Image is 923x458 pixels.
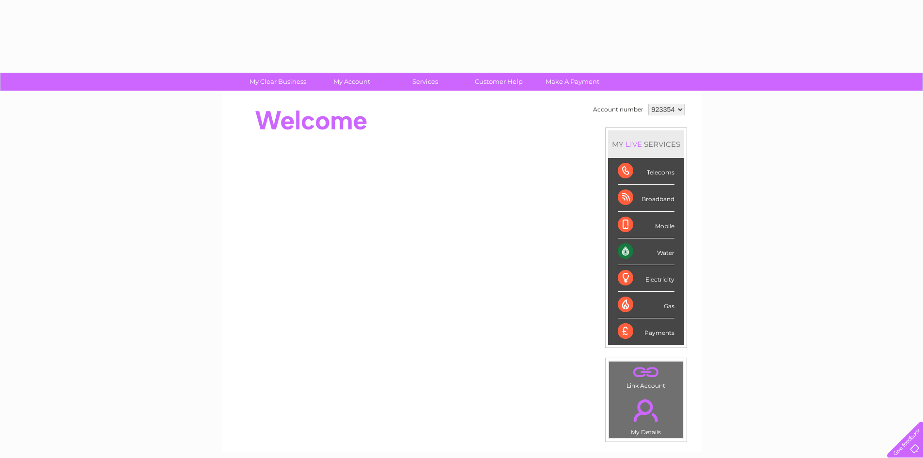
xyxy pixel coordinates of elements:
[618,185,674,211] div: Broadband
[459,73,539,91] a: Customer Help
[312,73,391,91] a: My Account
[611,364,681,381] a: .
[618,158,674,185] div: Telecoms
[609,391,684,439] td: My Details
[618,265,674,292] div: Electricity
[624,140,644,149] div: LIVE
[618,238,674,265] div: Water
[618,318,674,345] div: Payments
[611,394,681,427] a: .
[609,361,684,392] td: Link Account
[591,101,646,118] td: Account number
[608,130,684,158] div: MY SERVICES
[618,212,674,238] div: Mobile
[618,292,674,318] div: Gas
[238,73,318,91] a: My Clear Business
[385,73,465,91] a: Services
[532,73,612,91] a: Make A Payment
